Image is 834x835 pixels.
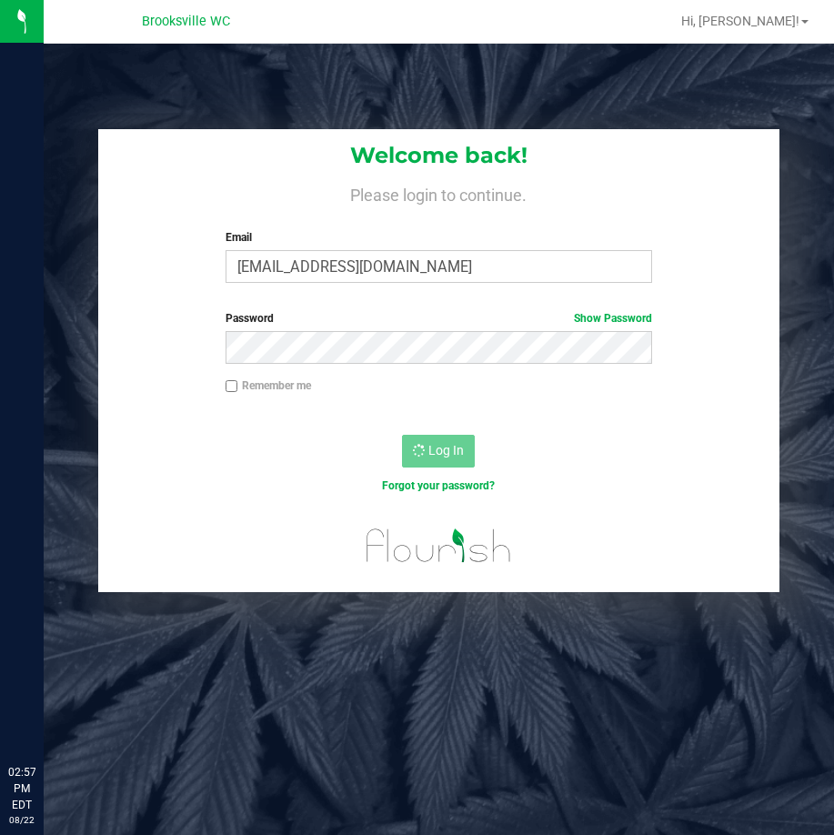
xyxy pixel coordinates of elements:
span: Log In [428,443,464,458]
a: Forgot your password? [382,479,495,492]
h1: Welcome back! [98,144,779,167]
p: 02:57 PM EDT [8,764,35,813]
a: Show Password [574,312,652,325]
span: Hi, [PERSON_NAME]! [681,14,799,28]
img: flourish_logo.svg [354,513,524,578]
h4: Please login to continue. [98,182,779,204]
label: Email [226,229,652,246]
span: Brooksville WC [142,14,230,29]
button: Log In [402,435,475,468]
span: Password [226,312,274,325]
p: 08/22 [8,813,35,827]
input: Remember me [226,380,238,393]
label: Remember me [226,377,311,394]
